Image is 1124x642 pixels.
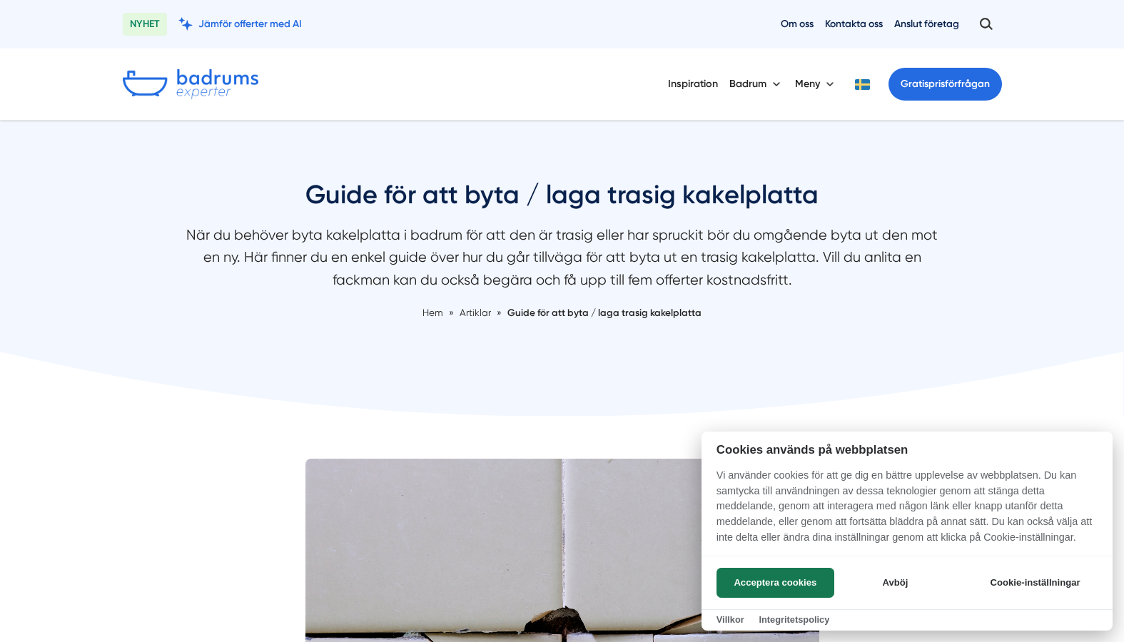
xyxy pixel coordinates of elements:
button: Acceptera cookies [717,568,834,598]
a: Integritetspolicy [759,614,829,625]
p: Vi använder cookies för att ge dig en bättre upplevelse av webbplatsen. Du kan samtycka till anvä... [702,468,1113,555]
button: Cookie-inställningar [973,568,1098,598]
a: Villkor [717,614,744,625]
button: Avböj [839,568,952,598]
h2: Cookies används på webbplatsen [702,443,1113,457]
